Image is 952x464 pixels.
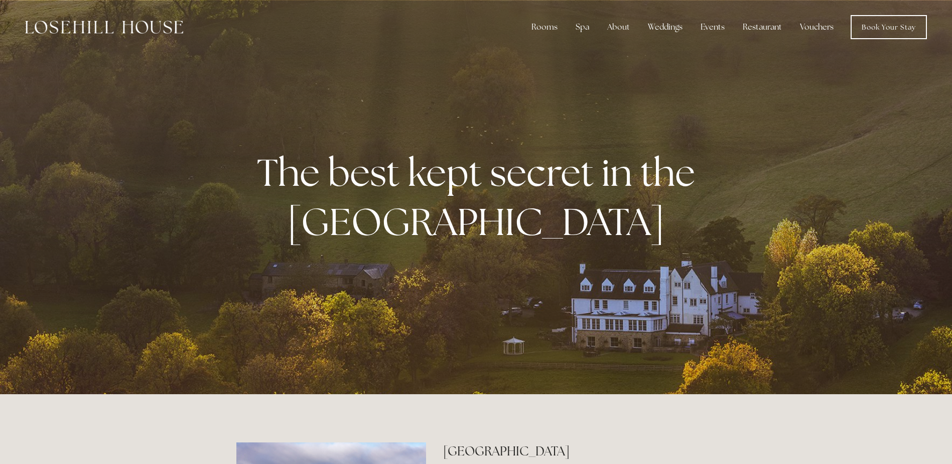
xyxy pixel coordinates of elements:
[568,17,597,37] div: Spa
[792,17,842,37] a: Vouchers
[693,17,733,37] div: Events
[257,148,703,246] strong: The best kept secret in the [GEOGRAPHIC_DATA]
[599,17,638,37] div: About
[851,15,927,39] a: Book Your Stay
[25,21,183,34] img: Losehill House
[443,442,716,460] h2: [GEOGRAPHIC_DATA]
[735,17,790,37] div: Restaurant
[523,17,566,37] div: Rooms
[640,17,691,37] div: Weddings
